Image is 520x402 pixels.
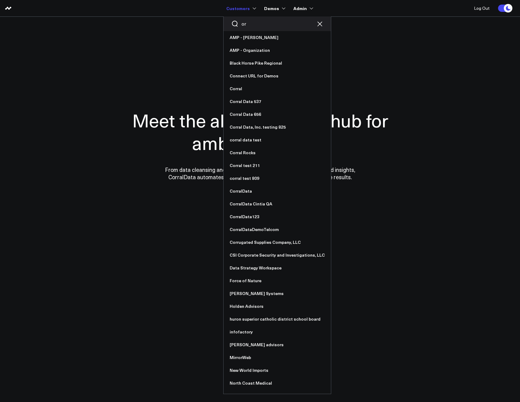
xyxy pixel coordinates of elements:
[111,109,410,154] h1: Meet the all-in-one data hub for ambitious teams
[231,20,238,27] button: Search customers button
[316,20,323,27] button: Clear search
[224,274,331,287] a: Force of Nature
[224,185,331,197] a: CorralData
[226,3,255,14] a: Customers
[224,57,331,69] a: Black Horse Pike Regional
[224,159,331,172] a: Corral test 211
[224,377,331,390] a: North Coast Medical
[224,223,331,236] a: CorralDataDemoTelcom
[242,20,313,27] input: Search customers input
[224,82,331,95] a: Corral
[224,351,331,364] a: MirrorWeb
[224,300,331,313] a: Holden Advisors
[224,146,331,159] a: Corral Rocks
[224,326,331,338] a: infofactory
[293,3,312,14] a: Admin
[224,172,331,185] a: corral test 809
[224,287,331,300] a: [PERSON_NAME] Systems
[224,31,331,44] a: AMP - [PERSON_NAME]
[224,95,331,108] a: Corral Data 537
[224,133,331,146] a: corral data test
[224,261,331,274] a: Data Strategy Workspace
[224,44,331,57] a: AMP - Organization
[224,108,331,121] a: Corral Data 656
[152,166,368,181] p: From data cleansing and integration to personalized dashboards and insights, CorralData automates...
[224,338,331,351] a: [PERSON_NAME] advisors
[224,210,331,223] a: CorralData123
[224,249,331,261] a: CSI Corporate Security and Investigations, LLC
[224,69,331,82] a: Connect URL for Demos
[264,3,284,14] a: Demos
[224,197,331,210] a: CorralData Cintia QA
[224,121,331,133] a: Corral Data, Inc. testing 825
[224,364,331,377] a: New World Imports
[224,236,331,249] a: Corrugated Supplies Company, LLC
[224,313,331,326] a: huron superior catholic district school board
